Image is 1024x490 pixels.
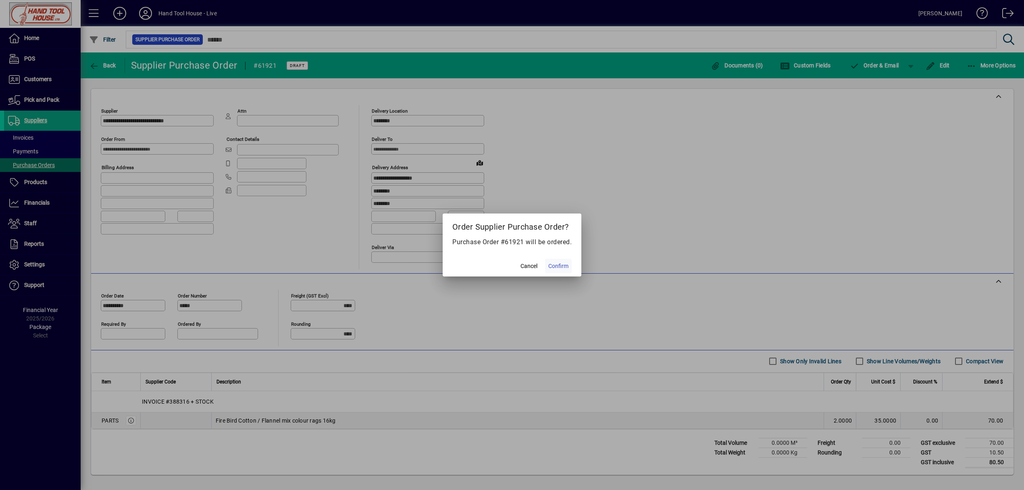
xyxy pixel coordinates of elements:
button: Cancel [516,259,542,273]
p: Purchase Order #61921 will be ordered. [452,237,572,247]
button: Confirm [545,259,572,273]
h2: Order Supplier Purchase Order? [443,214,581,237]
span: Cancel [520,262,537,270]
span: Confirm [548,262,568,270]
